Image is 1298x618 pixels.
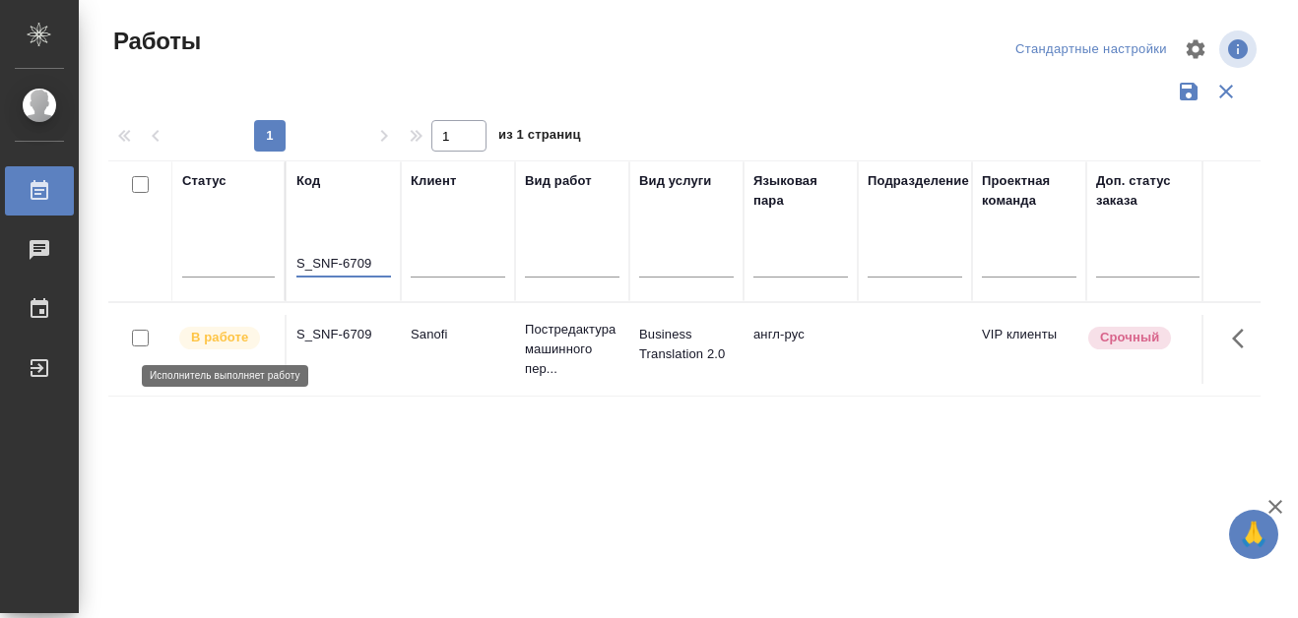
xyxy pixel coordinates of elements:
div: Вид работ [525,171,592,191]
button: Здесь прячутся важные кнопки [1220,315,1267,362]
div: Статус [182,171,227,191]
div: Проектная команда [982,171,1076,211]
p: Срочный [1100,328,1159,347]
div: S_SNF-6709 [296,325,391,344]
div: split button [1010,34,1172,65]
button: 🙏 [1229,510,1278,559]
div: Доп. статус заказа [1096,171,1200,211]
span: Работы [108,26,201,57]
div: Код [296,171,320,191]
div: Клиент [411,171,456,191]
div: Подразделение [868,171,969,191]
span: 🙏 [1237,514,1270,555]
span: Посмотреть информацию [1219,31,1261,68]
p: Постредактура машинного пер... [525,320,619,379]
button: Сохранить фильтры [1170,73,1207,110]
p: Business Translation 2.0 [639,325,734,364]
div: Вид услуги [639,171,712,191]
span: из 1 страниц [498,123,581,152]
span: Настроить таблицу [1172,26,1219,73]
p: Sanofi [411,325,505,344]
td: англ-рус [744,315,858,384]
p: В работе [191,328,248,347]
button: Сбросить фильтры [1207,73,1245,110]
td: VIP клиенты [972,315,1086,384]
div: Языковая пара [753,171,848,211]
